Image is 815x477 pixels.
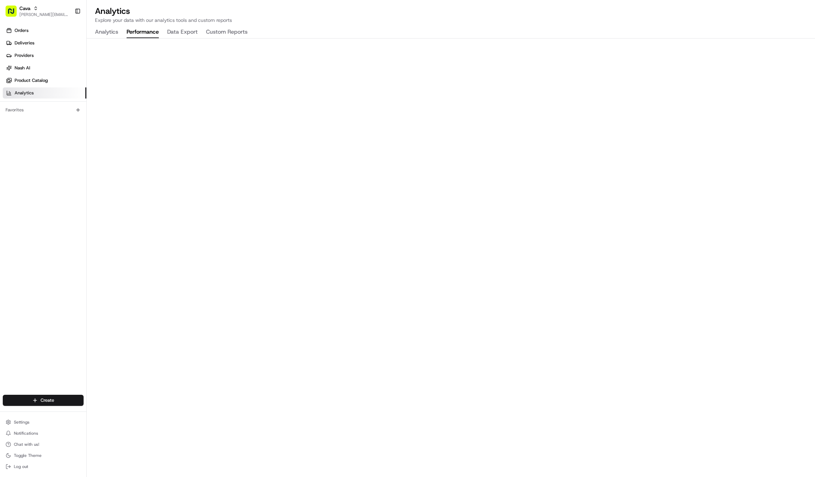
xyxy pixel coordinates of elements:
button: Log out [3,462,84,471]
button: Analytics [95,26,118,38]
span: Settings [14,419,29,425]
h2: Analytics [95,6,807,17]
button: Cava [19,5,31,12]
span: Notifications [14,431,38,436]
span: Nash AI [15,65,30,71]
span: Create [41,397,54,403]
a: Providers [3,50,86,61]
span: Deliveries [15,40,34,46]
button: [PERSON_NAME][EMAIL_ADDRESS][DOMAIN_NAME] [19,12,69,17]
a: Analytics [3,87,86,99]
button: Toggle Theme [3,451,84,460]
button: Chat with us! [3,440,84,449]
button: Cava[PERSON_NAME][EMAIL_ADDRESS][DOMAIN_NAME] [3,3,72,19]
span: Analytics [15,90,34,96]
span: Toggle Theme [14,453,42,458]
span: Orders [15,27,28,34]
a: Deliveries [3,37,86,49]
p: Explore your data with our analytics tools and custom reports [95,17,807,24]
a: Product Catalog [3,75,86,86]
iframe: Performance [87,39,815,477]
button: Create [3,395,84,406]
span: Product Catalog [15,77,48,84]
div: Favorites [3,104,84,116]
span: Providers [15,52,34,59]
span: Chat with us! [14,442,39,447]
button: Settings [3,417,84,427]
a: Nash AI [3,62,86,74]
button: Notifications [3,428,84,438]
span: Log out [14,464,28,469]
button: Data Export [167,26,198,38]
a: Orders [3,25,86,36]
button: Custom Reports [206,26,248,38]
button: Performance [127,26,159,38]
